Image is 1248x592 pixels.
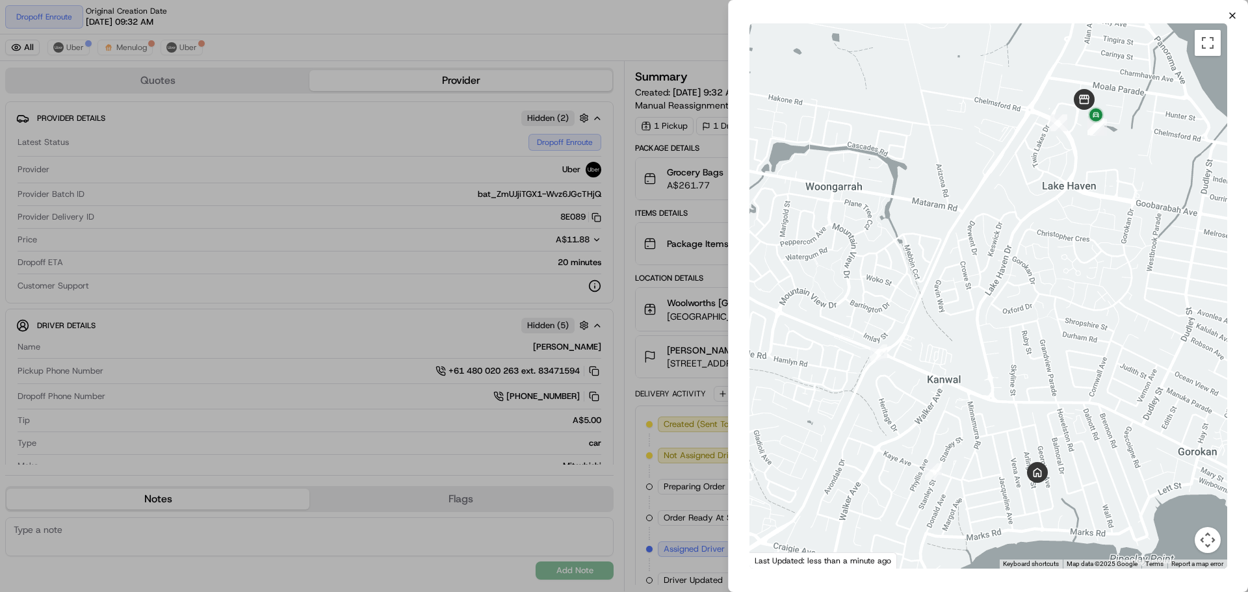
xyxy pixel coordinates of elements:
div: 1 [925,463,942,480]
span: Map data ©2025 Google [1067,560,1137,567]
button: Keyboard shortcuts [1003,560,1059,569]
div: 2 [870,344,887,361]
a: Open this area in Google Maps (opens a new window) [753,552,796,569]
button: Toggle fullscreen view [1195,30,1221,56]
div: 6 [1087,118,1104,135]
img: Google [753,552,796,569]
div: Last Updated: less than a minute ago [749,552,897,569]
div: 3 [1050,114,1067,131]
a: Terms (opens in new tab) [1145,560,1163,567]
div: 4 [1090,119,1107,136]
a: Report a map error [1171,560,1223,567]
button: Map camera controls [1195,527,1221,553]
